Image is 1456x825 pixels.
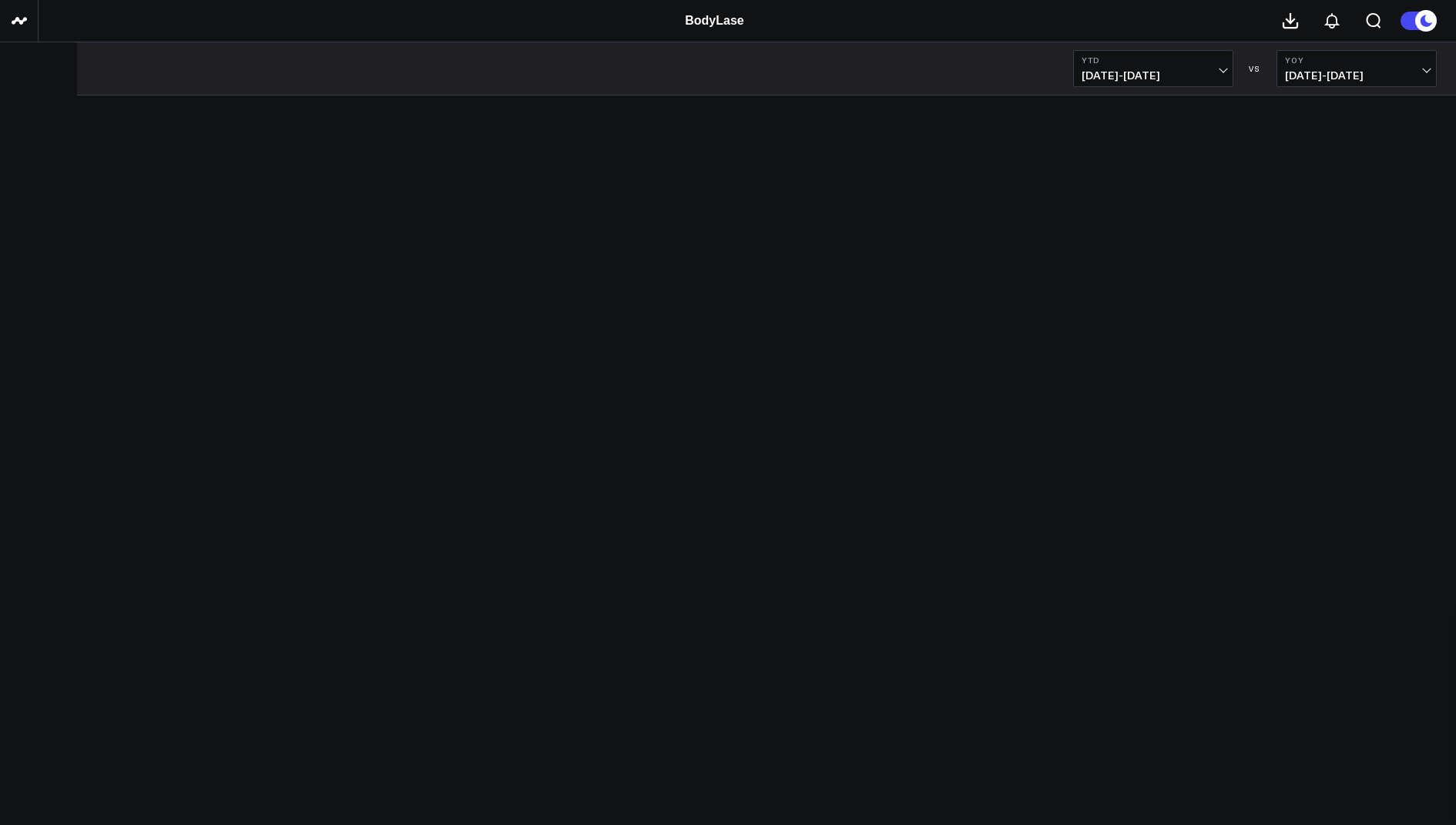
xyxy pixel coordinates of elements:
[1277,50,1437,87] button: YoY[DATE]-[DATE]
[1082,69,1225,82] span: [DATE] - [DATE]
[1285,69,1428,82] span: [DATE] - [DATE]
[1082,55,1225,65] b: YTD
[1073,50,1233,87] button: YTD[DATE]-[DATE]
[1241,64,1269,73] div: VS
[685,14,743,27] a: BodyLase
[1285,55,1428,65] b: YoY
